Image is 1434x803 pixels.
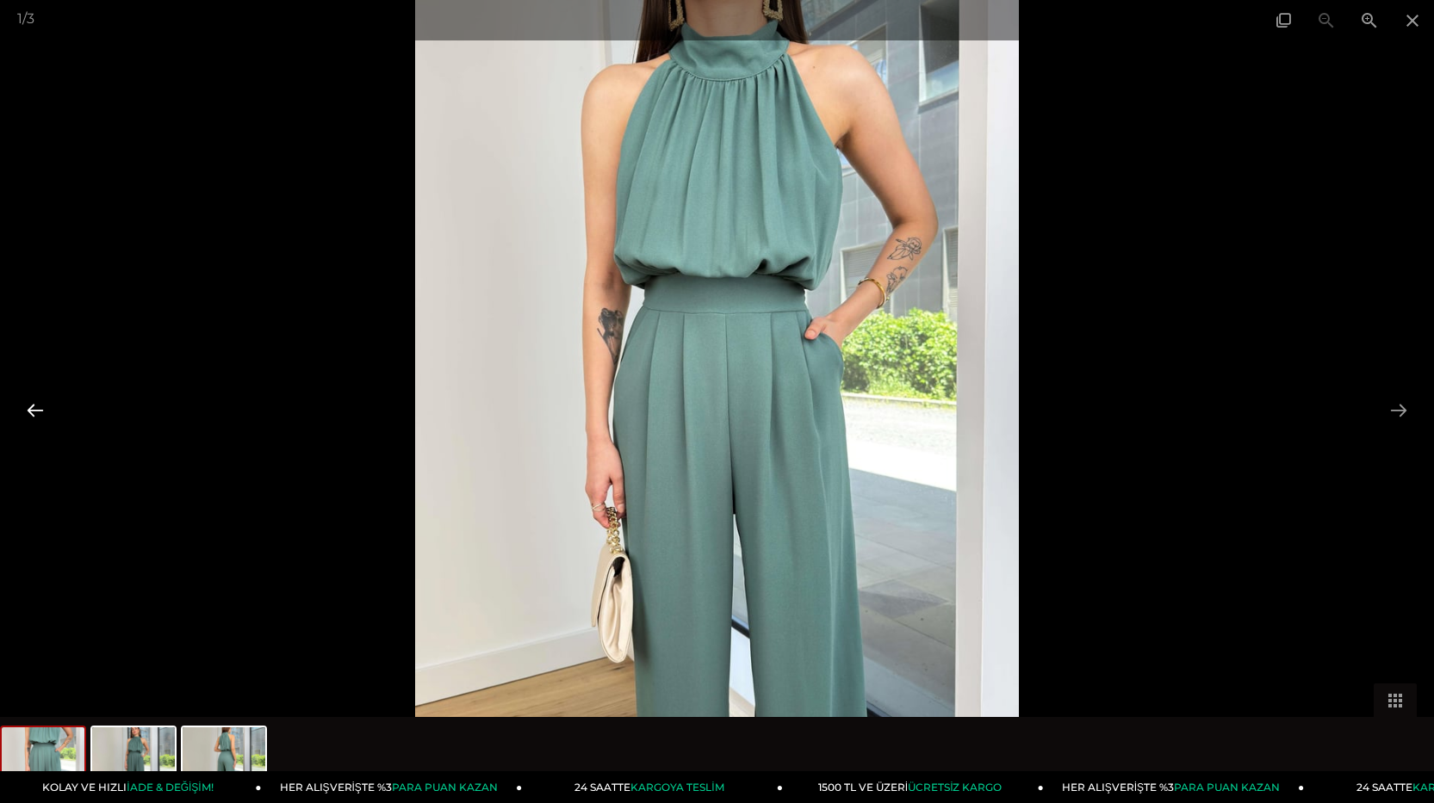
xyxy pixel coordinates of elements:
span: 3 [27,10,34,27]
img: jiri-tulum-24y574-c87e48.jpg [183,727,265,793]
img: jiri-tulum-24y574-5d4d4c.jpg [2,727,84,793]
a: HER ALIŞVERİŞTE %3PARA PUAN KAZAN [261,771,522,803]
span: İADE & DEĞİŞİM! [127,781,213,794]
span: ÜCRETSİZ KARGO [908,781,1002,794]
img: jiri-tulum-24y574-06-30e.jpg [92,727,175,793]
span: 1 [17,10,22,27]
a: 1500 TL VE ÜZERİÜCRETSİZ KARGO [783,771,1044,803]
span: KARGOYA TESLİM [630,781,723,794]
a: 24 SAATTEKARGOYA TESLİM [522,771,783,803]
a: HER ALIŞVERİŞTE %3PARA PUAN KAZAN [1044,771,1305,803]
button: Toggle thumbnails [1374,683,1417,717]
span: PARA PUAN KAZAN [1174,781,1280,794]
a: KOLAY VE HIZLIİADE & DEĞİŞİM! [1,771,262,803]
span: PARA PUAN KAZAN [392,781,498,794]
